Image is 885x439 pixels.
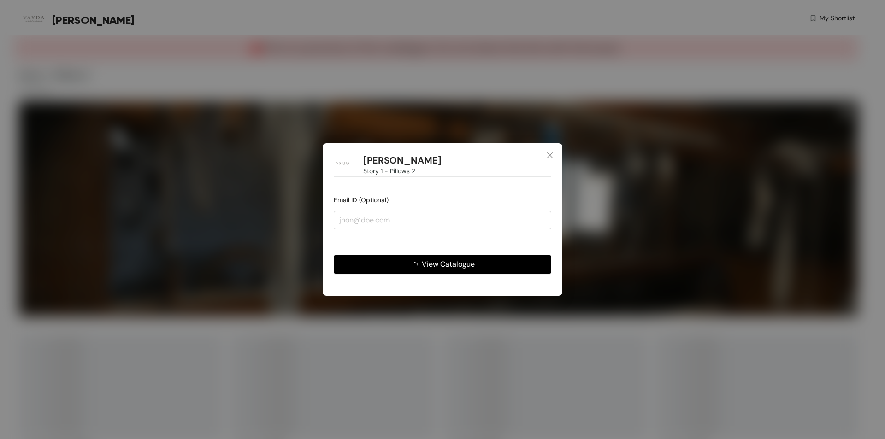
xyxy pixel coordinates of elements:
[334,255,551,274] button: View Catalogue
[334,211,551,229] input: jhon@doe.com
[363,166,415,176] span: Story 1 - Pillows 2
[334,154,352,173] img: Buyer Portal
[422,258,475,270] span: View Catalogue
[546,152,554,159] span: close
[334,196,389,204] span: Email ID (Optional)
[411,262,422,269] span: loading
[537,143,562,168] button: Close
[363,155,442,166] h1: [PERSON_NAME]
